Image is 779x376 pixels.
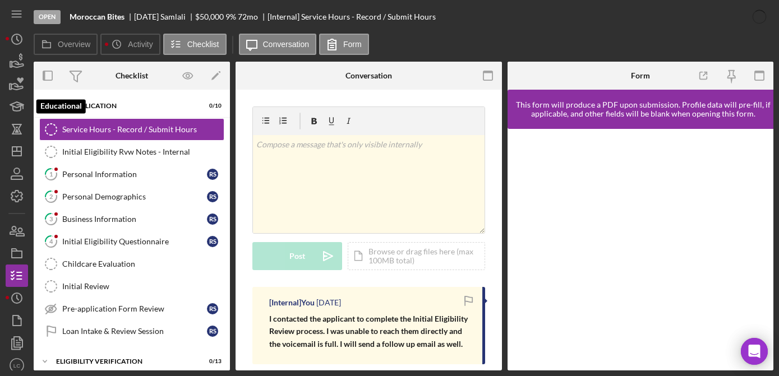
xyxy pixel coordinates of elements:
div: Eligibility Verification [56,358,193,365]
div: Initial Eligibility Rvw Notes - Internal [62,147,224,156]
strong: I contacted the applicant to complete the Initial Eligibility Review process. I was unable to rea... [269,314,469,349]
div: Checklist [116,71,148,80]
button: Activity [100,34,160,55]
div: 0 / 13 [201,358,222,365]
label: Overview [58,40,90,49]
button: Checklist [163,34,227,55]
button: Conversation [239,34,317,55]
div: Business Information [62,215,207,224]
a: Initial Review [39,275,224,298]
label: Activity [128,40,153,49]
button: Form [319,34,369,55]
div: R S [207,213,218,225]
div: Initial Review [62,282,224,291]
div: 72 mo [238,12,258,21]
a: Initial Eligibility Rvw Notes - Internal [39,141,224,163]
div: Pre-Application [56,103,193,109]
div: R S [207,236,218,247]
iframe: Lenderfit form [519,140,764,359]
span: $50,000 [195,12,224,21]
div: Pre-application Form Review [62,304,207,313]
label: Checklist [187,40,219,49]
b: Moroccan Bites [70,12,125,21]
div: Conversation [345,71,392,80]
div: 9 % [225,12,236,21]
div: [Internal] Service Hours - Record / Submit Hours [268,12,436,21]
div: R S [207,169,218,180]
div: Service Hours - Record / Submit Hours [62,125,224,134]
div: [DATE] Samlali [134,12,195,21]
a: Childcare Evaluation [39,253,224,275]
tspan: 1 [49,170,53,178]
tspan: 2 [49,193,53,200]
div: Open [34,10,61,24]
div: Loan Intake & Review Session [62,327,207,336]
label: Conversation [263,40,310,49]
div: [Internal] You [269,298,315,307]
a: 1Personal InformationRS [39,163,224,185]
div: Childcare Evaluation [62,259,224,268]
div: R S [207,191,218,202]
text: LC [13,363,20,369]
div: Form [631,71,650,80]
button: Post [252,242,342,270]
div: Initial Eligibility Questionnaire [62,237,207,246]
div: Open Intercom Messenger [741,338,768,365]
div: Post [289,242,305,270]
a: Service Hours - Record / Submit Hours [39,118,224,141]
label: Form [343,40,362,49]
a: 3Business InformationRS [39,208,224,230]
div: Personal Demographics [62,192,207,201]
tspan: 4 [49,238,53,245]
div: Personal Information [62,170,207,179]
div: R S [207,303,218,314]
time: 2025-10-10 14:27 [316,298,341,307]
a: 2Personal DemographicsRS [39,185,224,208]
a: 4Initial Eligibility QuestionnaireRS [39,230,224,253]
a: Pre-application Form ReviewRS [39,298,224,320]
tspan: 3 [49,215,53,222]
div: This form will produce a PDF upon submission. Profile data will pre-fill, if applicable, and othe... [513,100,774,118]
div: R S [207,326,218,337]
button: Overview [34,34,98,55]
a: Loan Intake & Review SessionRS [39,320,224,342]
div: 0 / 10 [201,103,222,109]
